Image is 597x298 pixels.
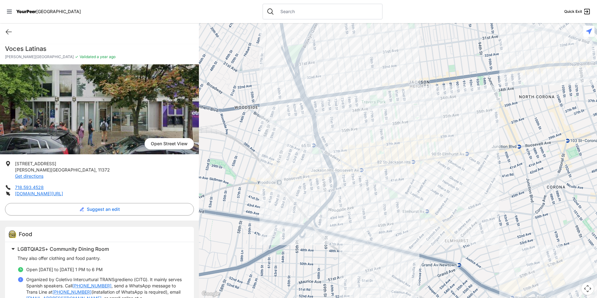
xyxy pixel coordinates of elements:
span: Open [DATE] to [DATE] 1 PM to 6 PM [26,267,103,272]
span: YourPeer [16,9,36,14]
a: Quick Exit [564,8,591,15]
span: [STREET_ADDRESS] [15,161,56,166]
input: Search [277,8,378,15]
span: [PERSON_NAME][GEOGRAPHIC_DATA] [15,167,96,172]
span: Open Street View [145,138,194,149]
span: [PERSON_NAME][GEOGRAPHIC_DATA] [5,54,74,59]
span: , [96,167,97,172]
img: Google [200,290,221,298]
span: ✓ [75,54,78,59]
a: [PHONE_NUMBER] [52,289,91,295]
span: [GEOGRAPHIC_DATA] [36,9,81,14]
a: [DOMAIN_NAME][URL] [15,191,63,196]
span: 11372 [98,167,110,172]
p: They also offer clothing and food pantry. [17,255,186,261]
a: YourPeer[GEOGRAPHIC_DATA] [16,10,81,13]
span: Validated [80,54,96,59]
span: Suggest an edit [87,206,120,212]
button: Suggest an edit [5,203,194,216]
h1: Voces Latinas [5,44,194,53]
a: Get directions [15,173,43,179]
a: Open this area in Google Maps (opens a new window) [200,290,221,298]
span: LGBTQIA2S+ Community Dining Room [17,246,109,252]
span: a year ago [96,54,116,59]
button: Map camera controls [581,282,594,295]
a: [PHONE_NUMBER] [72,283,111,289]
span: Quick Exit [564,9,582,14]
span: Food [19,231,32,237]
a: 718.593.4528 [15,185,44,190]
